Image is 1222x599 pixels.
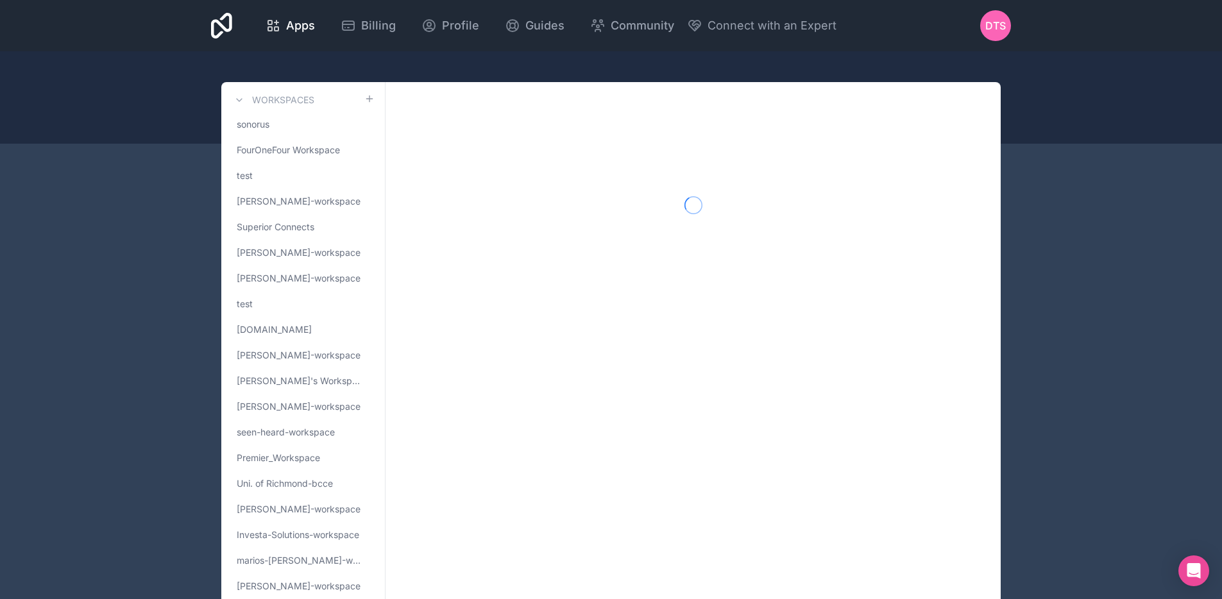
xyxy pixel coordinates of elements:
[361,17,396,35] span: Billing
[1178,555,1209,586] div: Open Intercom Messenger
[232,113,375,136] a: sonorus
[232,575,375,598] a: [PERSON_NAME]-workspace
[232,92,314,108] a: Workspaces
[232,498,375,521] a: [PERSON_NAME]-workspace
[985,18,1006,33] span: DTS
[232,267,375,290] a: [PERSON_NAME]-workspace
[237,246,361,259] span: [PERSON_NAME]-workspace
[232,549,375,572] a: marios-[PERSON_NAME]-workspace
[237,118,269,131] span: sonorus
[232,139,375,162] a: FourOneFour Workspace
[237,400,361,413] span: [PERSON_NAME]-workspace
[687,17,836,35] button: Connect with an Expert
[708,17,836,35] span: Connect with an Expert
[237,298,253,310] span: test
[525,17,564,35] span: Guides
[237,554,364,567] span: marios-[PERSON_NAME]-workspace
[237,221,314,233] span: Superior Connects
[232,446,375,469] a: Premier_Workspace
[495,12,575,40] a: Guides
[232,215,375,239] a: Superior Connects
[232,523,375,546] a: Investa-Solutions-workspace
[442,17,479,35] span: Profile
[232,241,375,264] a: [PERSON_NAME]-workspace
[237,503,361,516] span: [PERSON_NAME]-workspace
[237,169,253,182] span: test
[232,472,375,495] a: Uni. of Richmond-bcce
[232,190,375,213] a: [PERSON_NAME]-workspace
[237,528,359,541] span: Investa-Solutions-workspace
[330,12,406,40] a: Billing
[237,195,361,208] span: [PERSON_NAME]-workspace
[232,369,375,392] a: [PERSON_NAME]'s Workspace
[237,375,364,387] span: [PERSON_NAME]'s Workspace
[237,349,361,362] span: [PERSON_NAME]-workspace
[232,318,375,341] a: [DOMAIN_NAME]
[411,12,489,40] a: Profile
[237,323,312,336] span: [DOMAIN_NAME]
[237,272,361,285] span: [PERSON_NAME]-workspace
[286,17,315,35] span: Apps
[252,94,314,106] h3: Workspaces
[255,12,325,40] a: Apps
[237,451,320,464] span: Premier_Workspace
[232,292,375,316] a: test
[237,144,340,156] span: FourOneFour Workspace
[237,477,333,490] span: Uni. of Richmond-bcce
[580,12,684,40] a: Community
[232,344,375,367] a: [PERSON_NAME]-workspace
[232,421,375,444] a: seen-heard-workspace
[237,580,361,593] span: [PERSON_NAME]-workspace
[232,164,375,187] a: test
[237,426,335,439] span: seen-heard-workspace
[611,17,674,35] span: Community
[232,395,375,418] a: [PERSON_NAME]-workspace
